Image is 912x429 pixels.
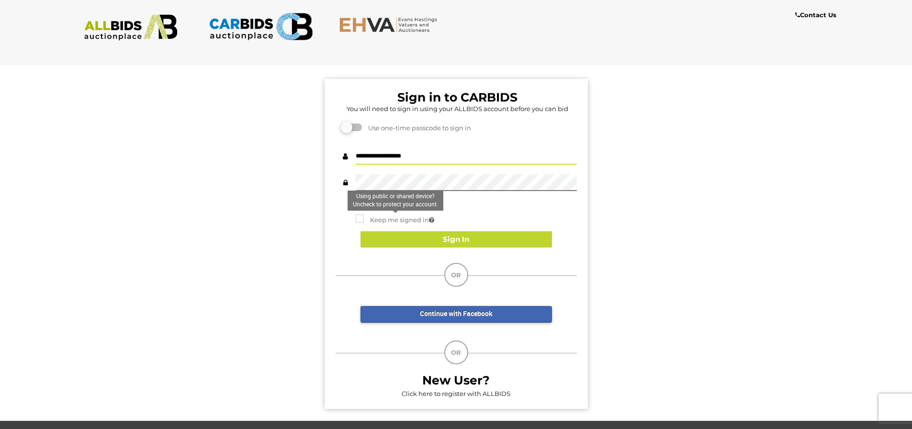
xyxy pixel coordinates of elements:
label: Keep me signed in [356,214,434,226]
b: Sign in to CARBIDS [397,90,518,104]
span: Use one-time passcode to sign in [363,124,471,132]
img: CARBIDS.com.au [209,10,313,44]
div: Using public or shared device? Uncheck to protect your account. [348,191,443,211]
img: ALLBIDS.com.au [79,14,183,41]
img: EHVA.com.au [339,17,443,33]
a: Continue with Facebook [360,306,552,323]
div: OR [444,263,468,287]
h5: You will need to sign in using your ALLBIDS account before you can bid [338,105,577,112]
b: New User? [422,373,490,387]
b: Contact Us [795,11,836,19]
button: Sign In [360,231,552,248]
div: OR [444,340,468,364]
a: Contact Us [795,10,839,21]
a: Click here to register with ALLBIDS [402,390,510,397]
